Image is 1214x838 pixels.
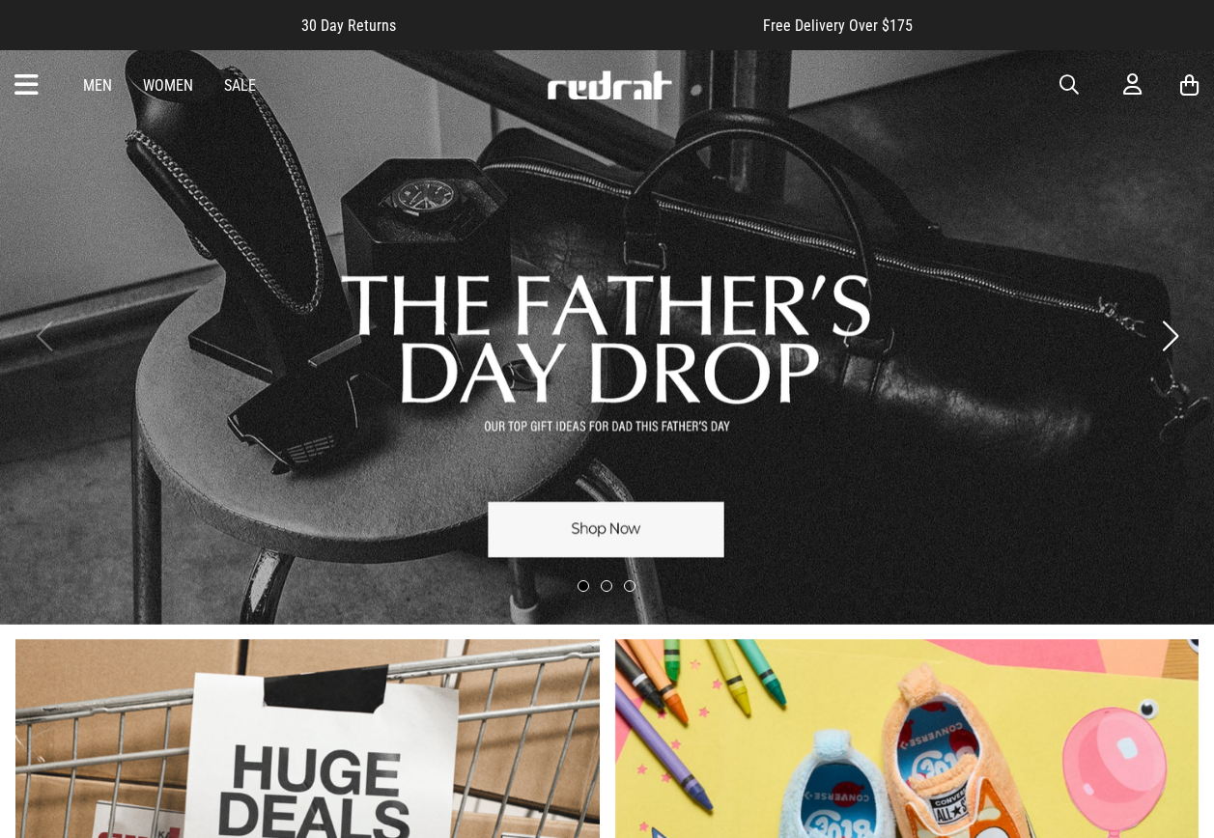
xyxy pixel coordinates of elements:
[546,70,673,99] img: Redrat logo
[301,16,396,35] span: 30 Day Returns
[763,16,913,35] span: Free Delivery Over $175
[435,15,724,35] iframe: Customer reviews powered by Trustpilot
[83,76,112,95] a: Men
[143,76,193,95] a: Women
[224,76,256,95] a: Sale
[31,315,57,357] button: Previous slide
[1157,315,1183,357] button: Next slide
